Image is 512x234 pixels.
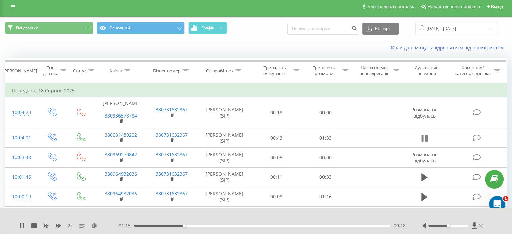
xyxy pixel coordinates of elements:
td: 00:28 [301,206,350,226]
div: Тривалість очікування [258,65,292,76]
div: 10:04:23 [12,106,30,119]
a: 380731632367 [156,151,188,158]
a: 380969270842 [105,151,137,158]
td: [PERSON_NAME] (SIP) [197,97,252,128]
td: 00:43 [252,128,301,148]
div: 10:00:19 [12,190,30,203]
iframe: Intercom live chat [489,196,505,212]
span: Налаштування профілю [427,4,480,9]
div: Співробітник [206,68,234,74]
td: 00:11 [252,167,301,187]
span: 1 [503,196,508,201]
a: 380731632367 [156,190,188,197]
div: Тип дзвінка [42,65,58,76]
td: 00:18 [252,97,301,128]
span: Всі дзвінки [16,25,38,31]
span: 00:18 [394,222,406,229]
td: 00:33 [301,167,350,187]
div: [PERSON_NAME] [3,68,37,74]
a: Коли дані можуть відрізнятися вiд інших систем [391,44,507,51]
div: Назва схеми переадресації [356,65,391,76]
a: 380731632367 [156,132,188,138]
div: Аудіозапис розмови [407,65,446,76]
td: 01:33 [301,128,350,148]
span: Розмова не відбулась [411,106,438,119]
button: Основний [97,22,185,34]
a: 380964932036 [105,190,137,197]
td: 00:00 [301,148,350,167]
span: Реферальна програма [366,4,416,9]
td: [PERSON_NAME] (SIP) [197,128,252,148]
div: Клієнт [110,68,123,74]
a: 380731632367 [156,171,188,177]
td: 00:08 [252,187,301,206]
td: [PERSON_NAME] (SIP) [197,187,252,206]
input: Пошук за номером [287,23,359,35]
a: 380964932036 [105,171,137,177]
td: 00:17 [252,206,301,226]
div: Accessibility label [447,224,449,227]
div: Бізнес номер [153,68,181,74]
td: [PERSON_NAME] (SIP) [197,148,252,167]
a: 380936578784 [105,112,137,119]
a: 380731632367 [156,106,188,113]
span: Графік [201,26,214,30]
td: [PERSON_NAME] [95,97,146,128]
td: Понеділок, 18 Серпня 2025 [5,84,507,97]
div: Тривалість розмови [307,65,341,76]
div: 10:01:46 [12,171,30,184]
div: Коментар/категорія дзвінка [453,65,492,76]
div: 10:04:01 [12,131,30,144]
td: 00:05 [252,148,301,167]
button: Експорт [362,23,399,35]
a: 380681489202 [105,132,137,138]
td: 01:16 [301,187,350,206]
td: [PERSON_NAME] (SIP) [197,167,252,187]
span: Розмова не відбулась [411,151,438,164]
div: Статус [73,68,87,74]
div: 10:03:48 [12,151,30,164]
span: Вихід [491,4,503,9]
button: Всі дзвінки [5,22,93,34]
td: Сніжана (SIP) [197,206,252,226]
button: Графік [188,22,227,34]
span: - 01:15 [117,222,134,229]
div: Accessibility label [183,224,185,227]
td: 00:00 [301,97,350,128]
span: 2 x [68,222,73,229]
